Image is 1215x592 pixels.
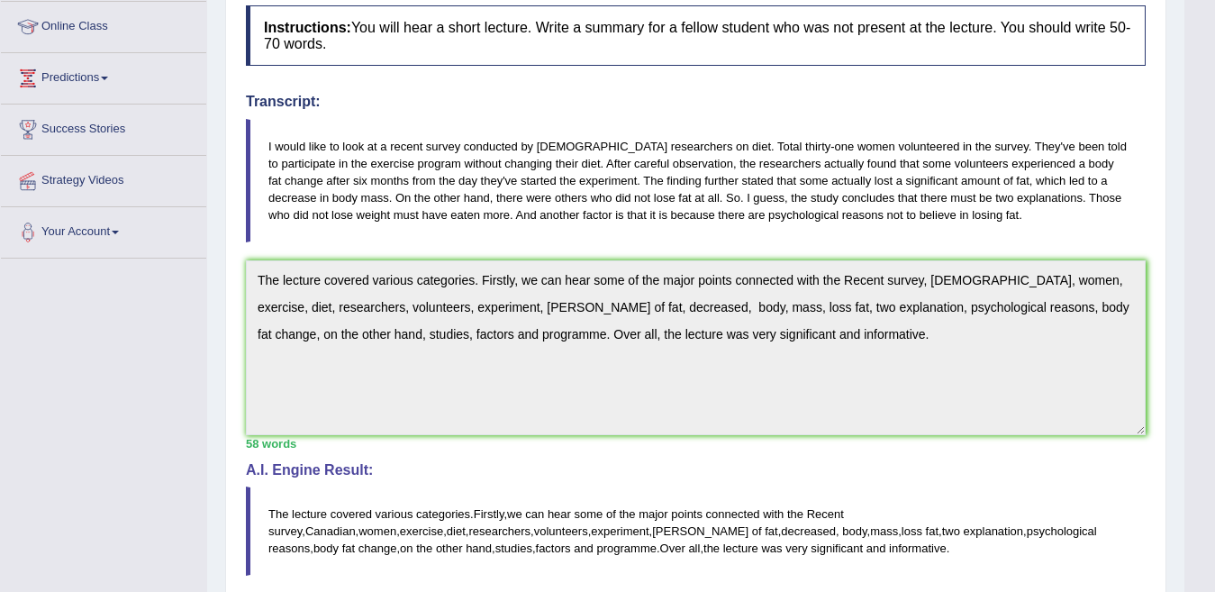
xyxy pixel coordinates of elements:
span: programme [596,542,656,555]
span: the [787,507,803,521]
span: the [703,542,720,555]
span: and [866,542,886,555]
blockquote: . , , , , , , , , , , , , , , , , , , , . , . [246,487,1146,576]
span: Over [660,542,685,555]
span: body [842,524,866,538]
span: the [619,507,635,521]
span: all [688,542,700,555]
span: fat [926,524,938,538]
span: with [763,507,784,521]
span: can [525,507,544,521]
span: Recent [807,507,844,521]
span: hand [466,542,492,555]
a: Success Stories [1,105,206,150]
span: mass [870,524,898,538]
span: volunteers [534,524,588,538]
span: researchers [468,524,530,538]
span: of [606,507,616,521]
a: Strategy Videos [1,156,206,201]
span: diet [447,524,466,538]
span: Canadian [305,524,356,538]
span: reasons [268,542,310,555]
blockquote: I would like to look at a recent survey conducted by [DEMOGRAPHIC_DATA] researchers on diet. Tota... [246,119,1146,243]
a: Online Class [1,2,206,47]
div: 58 words [246,435,1146,452]
span: loss [902,524,922,538]
span: covered [331,507,372,521]
span: [PERSON_NAME] [652,524,748,538]
span: categories [416,507,470,521]
h4: You will hear a short lecture. Write a summary for a fellow student who was not present at the le... [246,5,1146,66]
span: Firstly [474,507,504,521]
span: informative [889,542,947,555]
span: some [575,507,603,521]
a: Your Account [1,207,206,252]
textarea: To enrich screen reader interactions, please activate Accessibility in Grammarly extension settings [246,260,1146,435]
span: decreased [781,524,836,538]
span: the [416,542,432,555]
span: fat [765,524,777,538]
span: and [574,542,594,555]
span: on [400,542,413,555]
span: very [785,542,808,555]
span: fat [342,542,355,555]
span: change [358,542,397,555]
span: significant [811,542,863,555]
span: points [671,507,703,521]
span: was [761,542,782,555]
span: survey [268,524,302,538]
h4: Transcript: [246,94,1146,110]
span: women [358,524,396,538]
span: exercise [400,524,443,538]
span: body [313,542,339,555]
b: Instructions: [264,20,351,35]
a: Predictions [1,53,206,98]
span: studies [495,542,532,555]
span: connected [706,507,760,521]
span: factors [536,542,571,555]
span: lecture [292,507,327,521]
h4: A.I. Engine Result: [246,462,1146,478]
span: various [376,507,413,521]
span: Possible typo: you repeated a whitespace (did you mean: ) [839,524,843,538]
span: experiment [591,524,648,538]
span: psychological [1027,524,1097,538]
span: we [507,507,522,521]
span: major [639,507,668,521]
span: of [752,524,762,538]
span: two [942,524,960,538]
span: The [268,507,288,521]
span: lecture [723,542,758,555]
span: hear [548,507,571,521]
span: explanation [964,524,1024,538]
span: other [436,542,463,555]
